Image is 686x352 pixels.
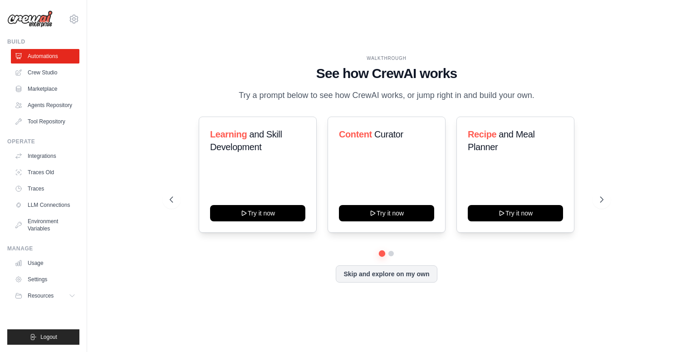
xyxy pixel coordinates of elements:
span: Recipe [468,129,496,139]
div: WALKTHROUGH [170,55,604,62]
a: Tool Repository [11,114,79,129]
img: Logo [7,10,53,28]
a: Integrations [11,149,79,163]
div: Operate [7,138,79,145]
a: Automations [11,49,79,64]
span: and Meal Planner [468,129,534,152]
div: Manage [7,245,79,252]
button: Resources [11,288,79,303]
span: and Skill Development [210,129,282,152]
iframe: Chat Widget [641,308,686,352]
a: Usage [11,256,79,270]
a: Traces Old [11,165,79,180]
span: Logout [40,333,57,341]
button: Logout [7,329,79,345]
span: Curator [374,129,403,139]
a: Environment Variables [11,214,79,236]
span: Content [339,129,372,139]
span: Resources [28,292,54,299]
a: Agents Repository [11,98,79,112]
h1: See how CrewAI works [170,65,604,82]
a: Traces [11,181,79,196]
button: Try it now [339,205,434,221]
a: Crew Studio [11,65,79,80]
a: LLM Connections [11,198,79,212]
span: Learning [210,129,247,139]
div: Build [7,38,79,45]
button: Skip and explore on my own [336,265,437,283]
button: Try it now [468,205,563,221]
a: Settings [11,272,79,287]
a: Marketplace [11,82,79,96]
p: Try a prompt below to see how CrewAI works, or jump right in and build your own. [234,89,539,102]
button: Try it now [210,205,305,221]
